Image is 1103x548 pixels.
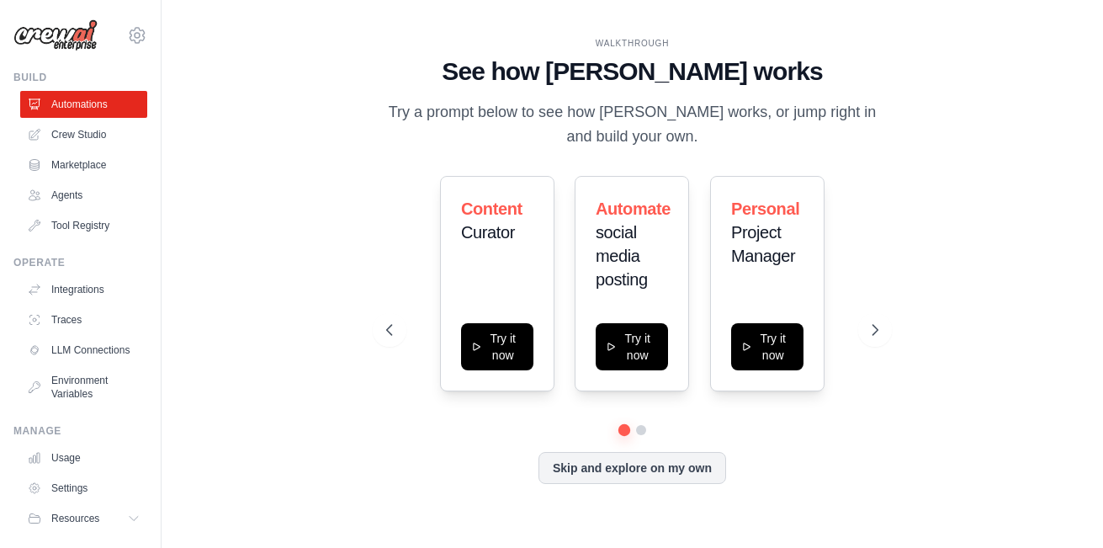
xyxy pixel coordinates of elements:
button: Try it now [596,323,668,370]
button: Try it now [731,323,803,370]
a: Integrations [20,276,147,303]
button: Try it now [461,323,533,370]
a: Traces [20,306,147,333]
img: Logo [13,19,98,51]
button: Skip and explore on my own [538,452,726,484]
button: Resources [20,505,147,532]
a: Crew Studio [20,121,147,148]
a: Usage [20,444,147,471]
div: Manage [13,424,147,438]
a: LLM Connections [20,337,147,364]
span: Automate [596,200,671,218]
a: Agents [20,182,147,209]
span: social media posting [596,223,648,289]
h1: See how [PERSON_NAME] works [386,56,878,87]
iframe: Chat Widget [1019,467,1103,548]
div: Build [13,71,147,84]
span: Project Manager [731,223,795,265]
a: Marketplace [20,152,147,178]
a: Environment Variables [20,367,147,407]
a: Automations [20,91,147,118]
div: Operate [13,256,147,269]
span: Curator [461,223,515,242]
a: Settings [20,475,147,502]
p: Try a prompt below to see how [PERSON_NAME] works, or jump right in and build your own. [386,100,878,150]
a: Tool Registry [20,212,147,239]
span: Content [461,200,522,218]
span: Personal [731,200,799,218]
span: Resources [51,512,99,525]
div: WALKTHROUGH [386,37,878,50]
